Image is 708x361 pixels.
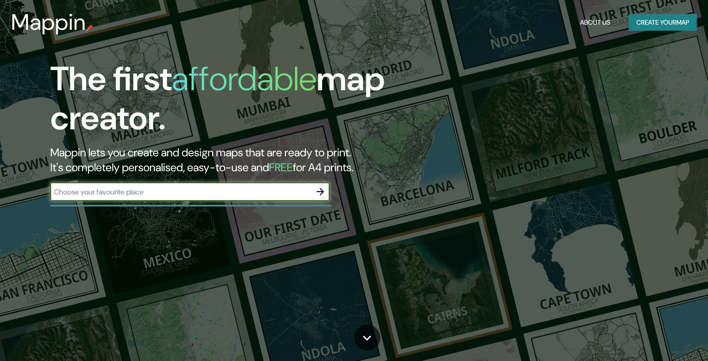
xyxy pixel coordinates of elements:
[50,145,405,175] h2: Mappin lets you create and design maps that are ready to print. It's completely personalised, eas...
[576,14,614,31] button: About Us
[86,24,94,32] img: mappin-pin
[625,325,698,351] iframe: Help widget launcher
[172,57,317,100] h1: affordable
[629,14,697,31] button: Create yourmap
[269,160,293,174] h5: FREE
[50,187,311,197] input: Choose your favourite place
[11,9,86,35] h3: Mappin
[50,60,405,145] h1: The first map creator.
